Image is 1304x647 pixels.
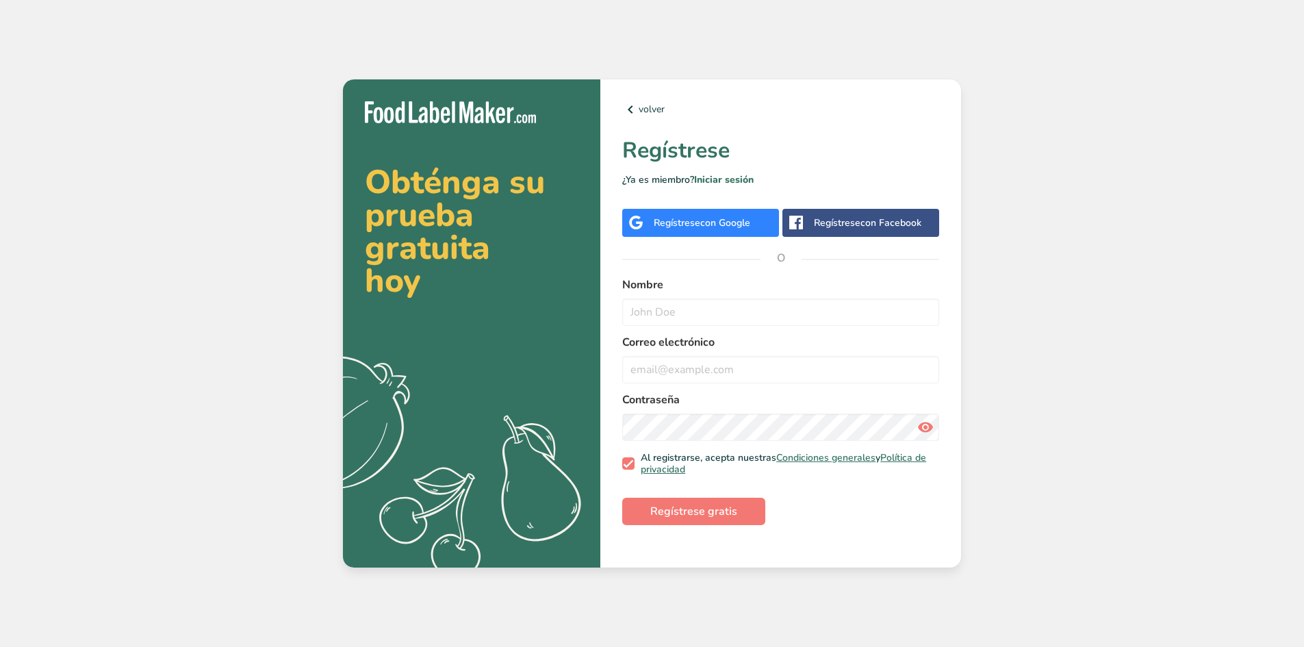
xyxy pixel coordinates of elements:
a: Condiciones generales [776,451,875,464]
a: Iniciar sesión [694,173,754,186]
span: O [760,238,802,279]
span: Regístrese gratis [650,503,737,520]
div: Regístrese [654,216,750,230]
div: Regístrese [814,216,921,230]
a: Política de privacidad [641,451,926,477]
label: Nombre [622,277,939,293]
span: con Facebook [860,216,921,229]
h2: Obténga su prueba gratuita hoy [365,166,578,297]
p: ¿Ya es miembro? [622,173,939,187]
span: Al registrarse, acepta nuestras y [635,452,934,476]
label: Contraseña [622,392,939,408]
h1: Regístrese [622,134,939,167]
a: volver [622,101,939,118]
label: Correo electrónico [622,334,939,351]
span: con Google [700,216,750,229]
button: Regístrese gratis [622,498,765,525]
input: email@example.com [622,356,939,383]
img: Food Label Maker [365,101,536,124]
input: John Doe [622,299,939,326]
